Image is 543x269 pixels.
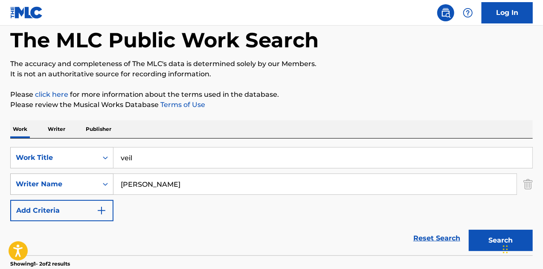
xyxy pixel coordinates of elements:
[463,8,473,18] img: help
[10,260,70,268] p: Showing 1 - 2 of 2 results
[10,69,533,79] p: It is not an authoritative source for recording information.
[10,120,30,138] p: Work
[10,6,43,19] img: MLC Logo
[10,147,533,255] form: Search Form
[10,27,319,53] h1: The MLC Public Work Search
[16,179,93,189] div: Writer Name
[441,8,451,18] img: search
[437,4,454,21] a: Public Search
[16,153,93,163] div: Work Title
[482,2,533,23] a: Log In
[409,229,465,248] a: Reset Search
[523,174,533,195] img: Delete Criterion
[10,90,533,100] p: Please for more information about the terms used in the database.
[10,59,533,69] p: The accuracy and completeness of The MLC's data is determined solely by our Members.
[459,4,476,21] div: Help
[159,101,205,109] a: Terms of Use
[45,120,68,138] p: Writer
[96,205,107,216] img: 9d2ae6d4665cec9f34b9.svg
[83,120,114,138] p: Publisher
[10,200,113,221] button: Add Criteria
[35,90,68,98] a: click here
[469,230,533,251] button: Search
[503,237,508,262] div: Drag
[10,100,533,110] p: Please review the Musical Works Database
[500,228,543,269] iframe: Chat Widget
